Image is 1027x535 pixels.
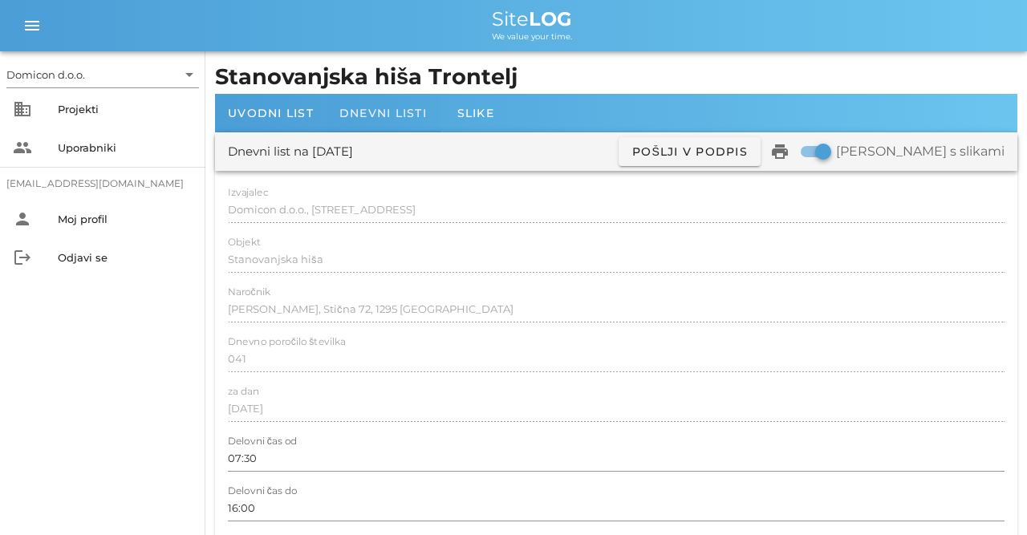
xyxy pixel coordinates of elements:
div: Odjavi se [58,251,193,264]
i: menu [22,16,42,35]
label: Dnevno poročilo številka [228,336,346,348]
i: business [13,99,32,119]
div: Pripomoček za klepet [798,362,1027,535]
div: Domicon d.o.o. [6,62,199,87]
label: [PERSON_NAME] s slikami [836,144,1005,160]
div: Uporabniki [58,141,193,154]
label: Objekt [228,237,261,249]
span: Pošlji v podpis [631,144,748,159]
i: print [770,142,790,161]
b: LOG [529,7,572,30]
button: Pošlji v podpis [619,137,761,166]
div: Domicon d.o.o. [6,67,85,82]
h1: Stanovanjska hiša Trontelj [215,61,1017,94]
i: person [13,209,32,229]
div: Dnevni list na [DATE] [228,143,353,161]
span: Slike [457,106,494,120]
i: people [13,138,32,157]
span: We value your time. [492,31,572,42]
span: Uvodni list [228,106,314,120]
i: arrow_drop_down [180,65,199,84]
div: Moj profil [58,213,193,225]
label: za dan [228,386,259,398]
span: Site [492,7,572,30]
i: logout [13,248,32,267]
span: Dnevni listi [339,106,427,120]
div: Projekti [58,103,193,116]
label: Naročnik [228,286,270,298]
iframe: Chat Widget [798,362,1027,535]
label: Delovni čas do [228,485,297,497]
label: Izvajalec [228,187,268,199]
label: Delovni čas od [228,436,297,448]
